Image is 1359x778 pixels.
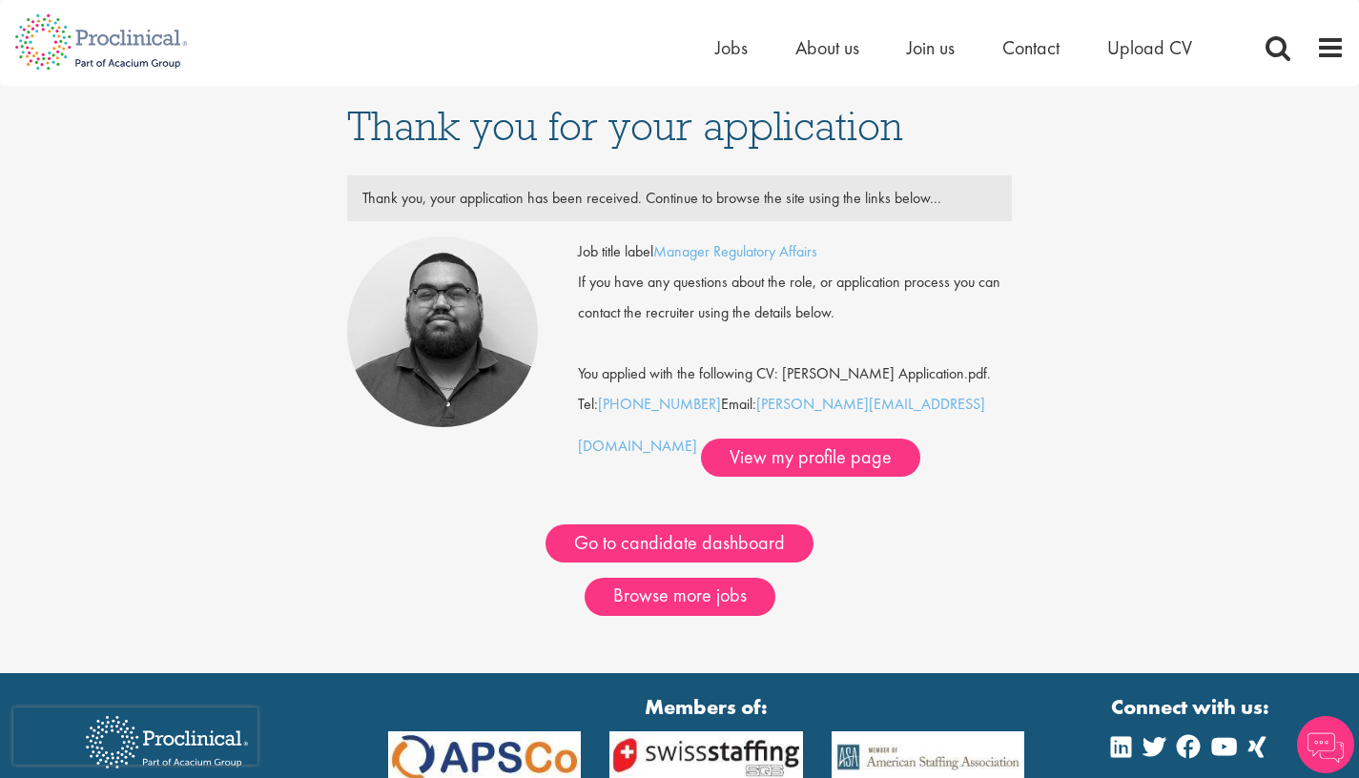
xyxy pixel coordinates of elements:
[585,578,775,616] a: Browse more jobs
[1111,692,1273,722] strong: Connect with us:
[347,100,903,152] span: Thank you for your application
[564,267,1026,328] div: If you have any questions about the role, or application process you can contact the recruiter us...
[1002,35,1060,60] a: Contact
[13,707,257,765] iframe: reCAPTCHA
[653,241,817,261] a: Manager Regulatory Affairs
[1297,716,1354,773] img: Chatbot
[701,439,920,477] a: View my profile page
[564,236,1026,267] div: Job title label
[795,35,859,60] a: About us
[578,394,985,456] a: [PERSON_NAME][EMAIL_ADDRESS][DOMAIN_NAME]
[388,692,1025,722] strong: Members of:
[348,183,1012,214] div: Thank you, your application has been received. Continue to browse the site using the links below...
[347,236,538,427] img: Ashley Bennett
[907,35,955,60] a: Join us
[578,236,1012,477] div: Tel: Email:
[715,35,748,60] a: Jobs
[564,328,1026,389] div: You applied with the following CV: [PERSON_NAME] Application.pdf.
[1107,35,1192,60] a: Upload CV
[546,524,813,563] a: Go to candidate dashboard
[598,394,721,414] a: [PHONE_NUMBER]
